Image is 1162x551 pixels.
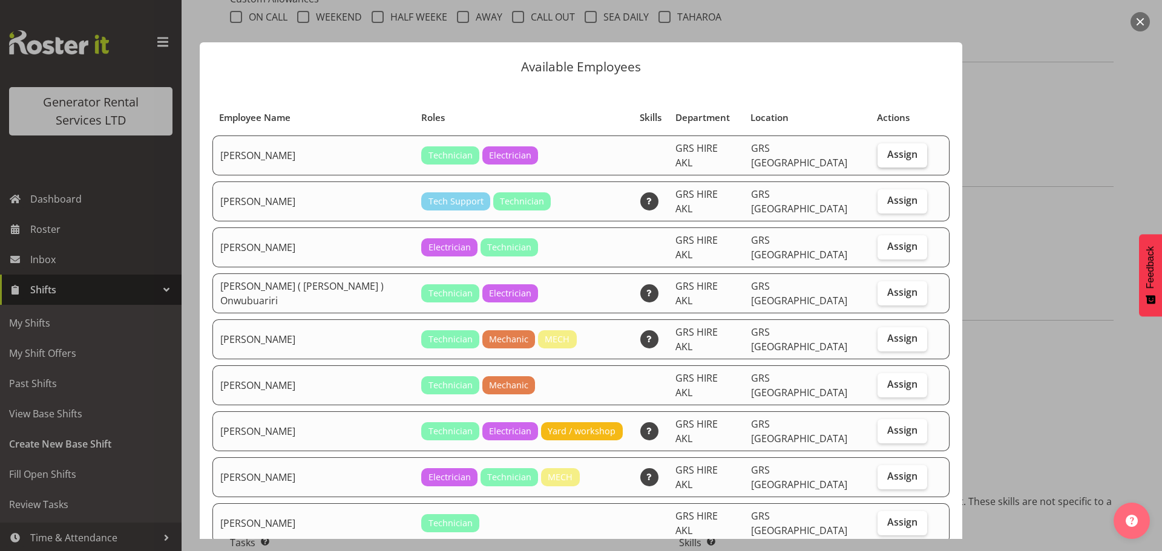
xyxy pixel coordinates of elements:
[887,516,917,528] span: Assign
[428,195,484,208] span: Tech Support
[887,286,917,298] span: Assign
[489,425,531,438] span: Electrician
[428,425,473,438] span: Technician
[675,463,718,491] span: GRS HIRE AKL
[751,325,847,353] span: GRS [GEOGRAPHIC_DATA]
[212,60,950,73] p: Available Employees
[487,471,531,484] span: Technician
[545,333,570,346] span: MECH
[212,135,414,175] td: [PERSON_NAME]
[751,187,847,215] span: GRS [GEOGRAPHIC_DATA]
[675,187,718,215] span: GRS HIRE AKL
[675,371,718,399] span: GRS HIRE AKL
[212,457,414,497] td: [PERSON_NAME]
[675,325,718,353] span: GRS HIRE AKL
[428,333,473,346] span: Technician
[675,279,718,307] span: GRS HIRE AKL
[548,425,615,438] span: Yard / workshop
[887,332,917,344] span: Assign
[428,149,473,162] span: Technician
[428,517,473,530] span: Technician
[489,379,528,392] span: Mechanic
[751,417,847,445] span: GRS [GEOGRAPHIC_DATA]
[751,509,847,537] span: GRS [GEOGRAPHIC_DATA]
[675,111,730,125] span: Department
[887,378,917,390] span: Assign
[219,111,290,125] span: Employee Name
[489,333,528,346] span: Mechanic
[212,273,414,313] td: [PERSON_NAME] ( [PERSON_NAME] ) Onwubuariri
[428,471,471,484] span: Electrician
[428,241,471,254] span: Electrician
[1126,515,1138,527] img: help-xxl-2.png
[675,142,718,169] span: GRS HIRE AKL
[751,233,847,261] span: GRS [GEOGRAPHIC_DATA]
[675,509,718,537] span: GRS HIRE AKL
[487,241,531,254] span: Technician
[489,149,531,162] span: Electrician
[421,111,445,125] span: Roles
[751,142,847,169] span: GRS [GEOGRAPHIC_DATA]
[548,471,573,484] span: MECH
[1145,246,1156,289] span: Feedback
[212,319,414,359] td: [PERSON_NAME]
[751,279,847,307] span: GRS [GEOGRAPHIC_DATA]
[877,111,910,125] span: Actions
[212,365,414,405] td: [PERSON_NAME]
[428,379,473,392] span: Technician
[1139,234,1162,316] button: Feedback - Show survey
[640,111,661,125] span: Skills
[212,503,414,543] td: [PERSON_NAME]
[428,287,473,300] span: Technician
[751,463,847,491] span: GRS [GEOGRAPHIC_DATA]
[751,371,847,399] span: GRS [GEOGRAPHIC_DATA]
[212,411,414,451] td: [PERSON_NAME]
[750,111,789,125] span: Location
[887,470,917,482] span: Assign
[212,227,414,267] td: [PERSON_NAME]
[675,417,718,445] span: GRS HIRE AKL
[887,194,917,206] span: Assign
[887,240,917,252] span: Assign
[887,148,917,160] span: Assign
[489,287,531,300] span: Electrician
[675,233,718,261] span: GRS HIRE AKL
[500,195,544,208] span: Technician
[887,424,917,436] span: Assign
[212,181,414,221] td: [PERSON_NAME]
